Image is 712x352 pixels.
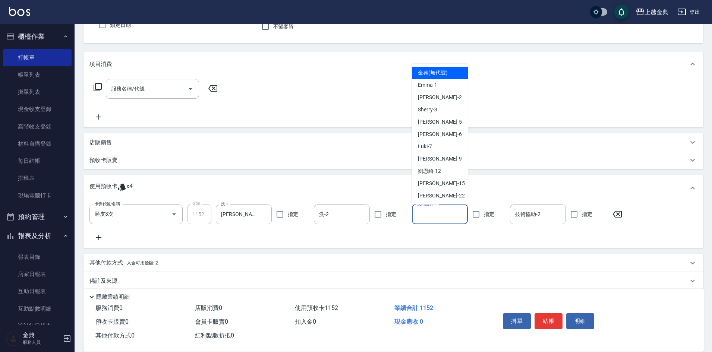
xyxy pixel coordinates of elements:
p: 服務人員 [23,339,61,346]
span: 指定 [386,210,396,218]
p: 備註及來源 [89,277,117,285]
span: Luki -7 [418,143,432,150]
div: 備註及來源 [84,272,703,290]
p: 其他付款方式 [89,259,158,267]
span: [PERSON_NAME] -9 [418,155,462,163]
span: 紅利點數折抵 0 [195,332,234,339]
img: Logo [9,7,30,16]
a: 互助日報表 [3,283,72,300]
p: 隱藏業績明細 [96,293,130,301]
a: 打帳單 [3,49,72,66]
span: 指定 [288,210,298,218]
div: 預收卡販賣 [84,151,703,169]
p: 項目消費 [89,60,112,68]
span: 預收卡販賣 0 [95,318,129,325]
span: 指定 [484,210,494,218]
a: 每日結帳 [3,152,72,169]
a: 現場電腦打卡 [3,187,72,204]
div: 其他付款方式入金可用餘額: 2 [84,254,703,272]
a: 設計師日報表 [3,317,72,334]
a: 報表目錄 [3,248,72,266]
span: 金典 (無代號) [418,69,448,77]
img: Person [6,331,21,346]
span: x4 [126,183,133,194]
span: [PERSON_NAME] -5 [418,118,462,126]
span: [PERSON_NAME] -15 [418,180,465,187]
a: 現金收支登錄 [3,101,72,118]
span: Emma -1 [418,81,437,89]
span: [PERSON_NAME] -22 [418,192,465,200]
button: 明細 [566,313,594,329]
button: 櫃檯作業 [3,27,72,46]
a: 高階收支登錄 [3,118,72,135]
span: 鎖定日期 [110,21,131,29]
span: [PERSON_NAME] -2 [418,93,462,101]
button: save [614,4,629,19]
span: 扣入金 0 [295,318,316,325]
a: 排班表 [3,169,72,187]
span: 現金應收 0 [394,318,423,325]
label: 卡券代號/名稱 [95,201,120,207]
div: 上越金典 [645,7,668,17]
p: 預收卡販賣 [89,156,117,164]
button: Open [168,208,180,220]
p: 使用預收卡 [89,183,117,194]
button: Open [185,83,196,95]
a: 材料自購登錄 [3,135,72,152]
button: 報表及分析 [3,226,72,245]
h5: 金典 [23,332,61,339]
a: 帳單列表 [3,66,72,83]
a: 店家日報表 [3,266,72,283]
span: [PERSON_NAME] -6 [418,130,462,138]
div: 店販銷售 [84,133,703,151]
button: 上越金典 [633,4,671,20]
a: 互助點數明細 [3,300,72,317]
span: 其他付款方式 0 [95,332,135,339]
label: 技術協助-1 [417,201,436,207]
span: 使用預收卡 1152 [295,304,338,311]
span: 入金可用餘額: 2 [127,260,158,266]
div: 使用預收卡x4 [84,175,703,201]
span: 服務消費 0 [95,304,123,311]
label: 洗-1 [221,201,228,207]
span: Sherry -3 [418,106,437,114]
span: 指定 [582,210,592,218]
button: 登出 [674,5,703,19]
span: 會員卡販賣 0 [195,318,228,325]
span: 業績合計 1152 [394,304,433,311]
button: 結帳 [535,313,563,329]
a: 掛單列表 [3,83,72,101]
div: 項目消費 [84,52,703,76]
button: 預約管理 [3,207,72,226]
label: 金額 [192,201,200,206]
span: 劉恩綺 -12 [418,167,441,175]
span: 不留客資 [273,23,294,31]
button: 掛單 [503,313,531,329]
span: 店販消費 0 [195,304,222,311]
p: 店販銷售 [89,139,112,146]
